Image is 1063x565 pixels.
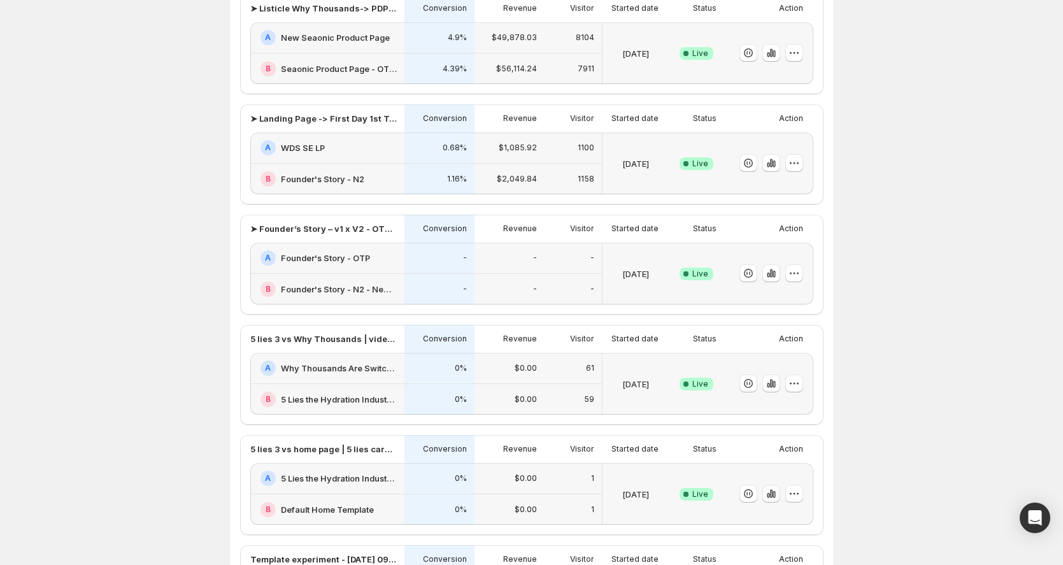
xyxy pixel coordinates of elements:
p: [DATE] [622,488,649,501]
p: Revenue [503,113,537,124]
p: Visitor [570,224,594,234]
p: 0.68% [443,143,467,153]
p: $0.00 [515,473,537,483]
h2: A [265,253,271,263]
p: Action [779,444,803,454]
p: 1 [591,473,594,483]
span: Live [692,159,708,169]
h2: Founder's Story - N2 [281,173,364,185]
p: Status [693,554,717,564]
p: 1100 [578,143,594,153]
p: - [590,284,594,294]
p: $0.00 [515,363,537,373]
p: ➤ Listicle Why Thousands-> PDP – Sub/OTP vs OTP Only [250,2,397,15]
p: Visitor [570,334,594,344]
p: Started date [611,224,659,234]
h2: A [265,363,271,373]
p: [DATE] [622,378,649,390]
p: Visitor [570,554,594,564]
h2: Founder's Story - OTP [281,252,370,264]
p: Conversion [423,113,467,124]
h2: Seaonic Product Page - OTP-Only [281,62,397,75]
div: Open Intercom Messenger [1020,503,1050,533]
p: 59 [584,394,594,404]
p: 7911 [578,64,594,74]
h2: 5 Lies the Hydration Industry Keeps Telling You 3 [281,393,397,406]
p: Status [693,224,717,234]
p: ➤ Landing Page -> First Day 1st Template x Founder's Story - OTP-Only [250,112,397,125]
p: $56,114.24 [496,64,537,74]
p: - [533,253,537,263]
span: Live [692,269,708,279]
p: Status [693,334,717,344]
h2: B [266,284,271,294]
p: Started date [611,113,659,124]
p: - [463,253,467,263]
p: Status [693,3,717,13]
h2: 5 Lies the Hydration Industry Keeps Telling You 3A [281,472,397,485]
p: Action [779,334,803,344]
p: 61 [586,363,594,373]
p: 1 [591,504,594,515]
p: Visitor [570,3,594,13]
p: Action [779,3,803,13]
p: [DATE] [622,268,649,280]
p: 8104 [576,32,594,43]
span: Live [692,489,708,499]
p: Revenue [503,224,537,234]
p: $0.00 [515,504,537,515]
p: Conversion [423,334,467,344]
p: Action [779,224,803,234]
p: Revenue [503,3,537,13]
p: [DATE] [622,157,649,170]
p: Started date [611,444,659,454]
p: - [463,284,467,294]
p: $49,878.03 [492,32,537,43]
p: 0% [455,363,467,373]
p: 0% [455,394,467,404]
p: 5 lies 3 vs home page | 5 lies carousel ad | PDP CTA [250,443,397,455]
p: $2,049.84 [497,174,537,184]
h2: B [266,394,271,404]
h2: B [266,64,271,74]
p: ➤ Founder’s Story – v1 x V2 - OTP-Only [250,222,397,235]
p: Conversion [423,3,467,13]
span: Live [692,48,708,59]
p: Conversion [423,444,467,454]
p: Started date [611,554,659,564]
h2: WDS SE LP [281,141,325,154]
p: Conversion [423,554,467,564]
p: Status [693,113,717,124]
p: Revenue [503,554,537,564]
p: - [533,284,537,294]
p: Visitor [570,444,594,454]
h2: A [265,143,271,153]
h2: Founder's Story - N2 - New x Old [281,283,397,296]
h2: B [266,174,271,184]
p: Status [693,444,717,454]
p: Action [779,113,803,124]
p: Started date [611,3,659,13]
h2: A [265,473,271,483]
p: Revenue [503,334,537,344]
p: Revenue [503,444,537,454]
p: 0% [455,473,467,483]
h2: New Seaonic Product Page [281,31,390,44]
p: 5 lies 3 vs Why Thousands | video ad don’t get fooled | PDP CTA [250,333,397,345]
p: [DATE] [622,47,649,60]
p: $0.00 [515,394,537,404]
h2: Why Thousands Are Switching to This Ultra-Hydrating Marine Plasma [281,362,397,375]
h2: Default Home Template [281,503,374,516]
p: - [590,253,594,263]
p: Visitor [570,113,594,124]
p: Action [779,554,803,564]
h2: A [265,32,271,43]
h2: B [266,504,271,515]
p: 1158 [578,174,594,184]
p: Conversion [423,224,467,234]
p: $1,085.92 [499,143,537,153]
p: Started date [611,334,659,344]
p: 4.39% [443,64,467,74]
p: 0% [455,504,467,515]
span: Live [692,379,708,389]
